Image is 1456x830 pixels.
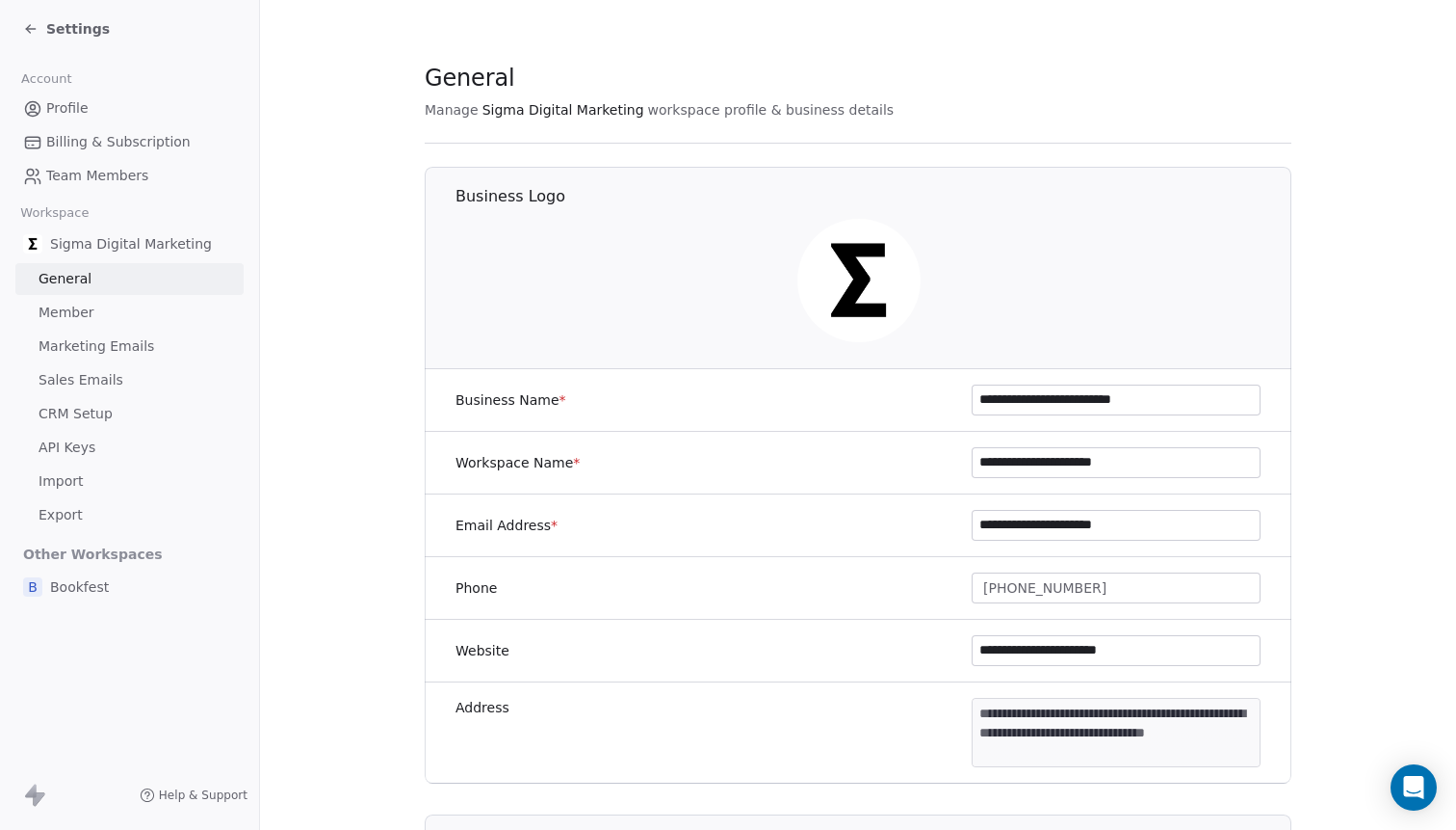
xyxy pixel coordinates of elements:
label: Address [455,698,509,717]
label: Email Address [455,516,558,535]
a: Import [15,466,244,497]
div: Open Intercom Messenger [1391,764,1437,811]
span: workspace profile & business details [648,100,895,120]
a: Sales Emails [15,364,244,396]
a: Billing & Subscription [15,126,244,158]
a: General [15,263,244,295]
h1: Business Logo [455,186,1292,207]
button: [PHONE_NUMBER] [972,573,1261,603]
a: Profile [15,93,244,124]
img: Favicon.jpg [23,234,42,254]
span: Profile [46,98,89,119]
span: Import [39,471,83,492]
span: Member [39,303,94,323]
span: General [39,269,91,289]
a: API Keys [15,432,244,464]
span: CRM Setup [39,404,113,424]
a: Settings [23,19,110,39]
span: Bookfest [50,577,109,597]
span: Workspace [13,199,97,228]
a: Marketing Emails [15,331,244,362]
span: General [425,64,515,93]
span: API Keys [39,438,95,458]
span: Sigma Digital Marketing [482,100,644,120]
label: Workspace Name [455,453,580,472]
a: Member [15,297,244,329]
span: Billing & Subscription [46,132,191,152]
label: Phone [455,578,497,598]
span: Other Workspaces [15,539,170,570]
span: Marketing Emails [39,336,154,357]
span: Account [13,65,80,94]
span: Settings [46,19,110,39]
label: Website [455,641,509,660]
span: Help & Support [159,788,247,803]
span: Manage [425,100,479,120]
span: Team Members [46,166,148,186]
img: Favicon.jpg [797,219,921,342]
span: Export [39,505,83,525]
span: B [23,577,42,597]
a: Export [15,499,244,531]
span: Sigma Digital Marketing [50,234,212,254]
span: [PHONE_NUMBER] [983,578,1106,599]
a: Help & Support [140,788,247,803]
label: Business Name [455,390,566,410]
span: Sales Emails [39,370,123,390]
a: CRM Setup [15,398,244,430]
a: Team Members [15,160,244,192]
